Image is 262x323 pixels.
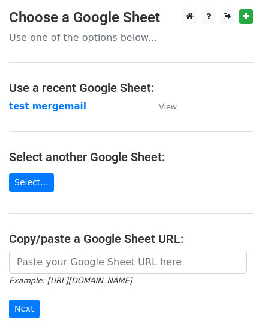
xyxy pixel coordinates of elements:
[9,276,132,285] small: Example: [URL][DOMAIN_NAME]
[147,101,177,112] a: View
[9,251,247,274] input: Paste your Google Sheet URL here
[9,31,253,44] p: Use one of the options below...
[9,81,253,95] h4: Use a recent Google Sheet:
[9,101,86,112] a: test mergemail
[9,232,253,246] h4: Copy/paste a Google Sheet URL:
[159,102,177,111] small: View
[9,173,54,192] a: Select...
[9,150,253,164] h4: Select another Google Sheet:
[9,300,40,318] input: Next
[9,9,253,26] h3: Choose a Google Sheet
